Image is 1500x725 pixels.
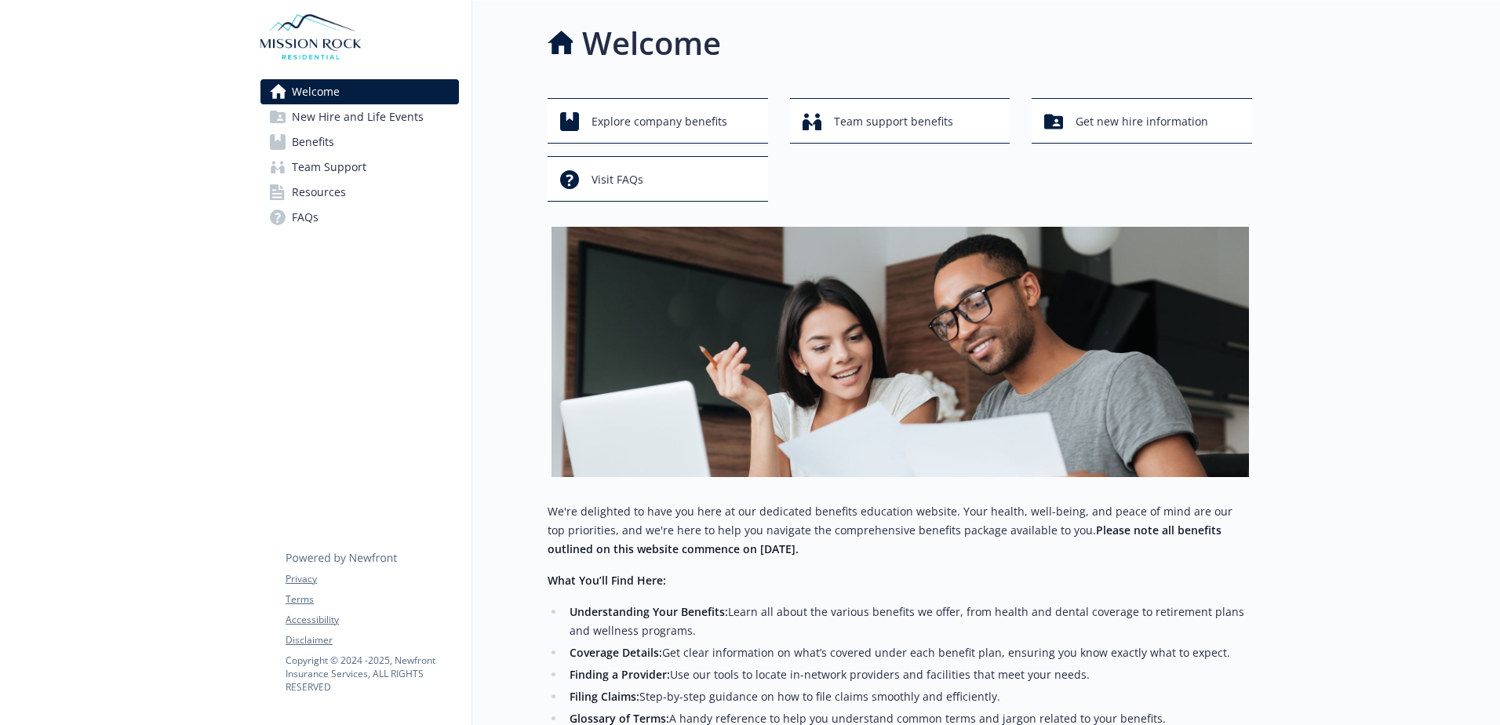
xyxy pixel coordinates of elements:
a: Disclaimer [286,633,458,647]
a: Team Support [260,155,459,180]
span: Explore company benefits [592,107,727,137]
img: overview page banner [552,227,1249,477]
span: Resources [292,180,346,205]
strong: Coverage Details: [570,645,662,660]
a: Privacy [286,572,458,586]
button: Visit FAQs [548,156,768,202]
strong: Finding a Provider: [570,667,670,682]
strong: Filing Claims: [570,689,639,704]
li: Use our tools to locate in-network providers and facilities that meet your needs. [565,665,1252,684]
button: Get new hire information [1032,98,1252,144]
span: Team support benefits [834,107,953,137]
button: Team support benefits [790,98,1010,144]
span: Welcome [292,79,340,104]
a: Resources [260,180,459,205]
a: New Hire and Life Events [260,104,459,129]
span: FAQs [292,205,319,230]
a: Welcome [260,79,459,104]
li: Step-by-step guidance on how to file claims smoothly and efficiently. [565,687,1252,706]
a: Accessibility [286,613,458,627]
span: New Hire and Life Events [292,104,424,129]
span: Benefits [292,129,334,155]
strong: What You’ll Find Here: [548,573,666,588]
p: Copyright © 2024 - 2025 , Newfront Insurance Services, ALL RIGHTS RESERVED [286,654,458,694]
li: Get clear information on what’s covered under each benefit plan, ensuring you know exactly what t... [565,643,1252,662]
h1: Welcome [582,20,721,67]
a: FAQs [260,205,459,230]
span: Team Support [292,155,366,180]
span: Visit FAQs [592,165,643,195]
a: Terms [286,592,458,607]
span: Get new hire information [1076,107,1208,137]
a: Benefits [260,129,459,155]
button: Explore company benefits [548,98,768,144]
strong: Understanding Your Benefits: [570,604,728,619]
p: We're delighted to have you here at our dedicated benefits education website. Your health, well-b... [548,502,1252,559]
li: Learn all about the various benefits we offer, from health and dental coverage to retirement plan... [565,603,1252,640]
